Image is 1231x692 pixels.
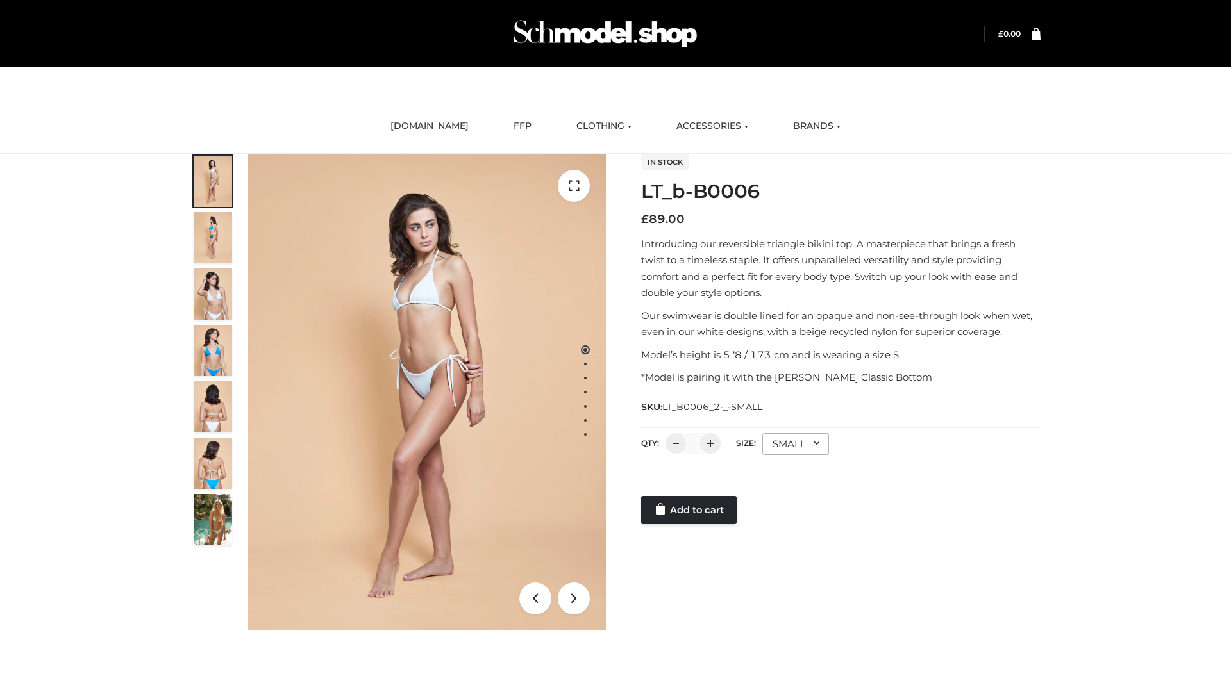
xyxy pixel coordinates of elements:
[998,29,1003,38] span: £
[641,347,1041,363] p: Model’s height is 5 ‘8 / 173 cm and is wearing a size S.
[736,438,756,448] label: Size:
[641,212,649,226] span: £
[504,112,541,140] a: FFP
[194,268,232,320] img: ArielClassicBikiniTop_CloudNine_AzureSky_OW114ECO_3-scaled.jpg
[567,112,641,140] a: CLOTHING
[641,180,1041,203] h1: LT_b-B0006
[194,325,232,376] img: ArielClassicBikiniTop_CloudNine_AzureSky_OW114ECO_4-scaled.jpg
[762,433,829,455] div: SMALL
[194,212,232,263] img: ArielClassicBikiniTop_CloudNine_AzureSky_OW114ECO_2-scaled.jpg
[194,494,232,545] img: Arieltop_CloudNine_AzureSky2.jpg
[641,399,764,415] span: SKU:
[662,401,762,413] span: LT_B0006_2-_-SMALL
[381,112,478,140] a: [DOMAIN_NAME]
[998,29,1021,38] bdi: 0.00
[641,212,685,226] bdi: 89.00
[641,236,1041,301] p: Introducing our reversible triangle bikini top. A masterpiece that brings a fresh twist to a time...
[667,112,758,140] a: ACCESSORIES
[641,154,689,170] span: In stock
[641,438,659,448] label: QTY:
[194,438,232,489] img: ArielClassicBikiniTop_CloudNine_AzureSky_OW114ECO_8-scaled.jpg
[194,381,232,432] img: ArielClassicBikiniTop_CloudNine_AzureSky_OW114ECO_7-scaled.jpg
[641,369,1041,386] p: *Model is pairing it with the [PERSON_NAME] Classic Bottom
[194,156,232,207] img: ArielClassicBikiniTop_CloudNine_AzureSky_OW114ECO_1-scaled.jpg
[509,8,701,59] img: Schmodel Admin 964
[998,29,1021,38] a: £0.00
[641,308,1041,340] p: Our swimwear is double lined for an opaque and non-see-through look when wet, even in our white d...
[248,154,606,630] img: ArielClassicBikiniTop_CloudNine_AzureSky_OW114ECO_1
[641,496,737,524] a: Add to cart
[783,112,850,140] a: BRANDS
